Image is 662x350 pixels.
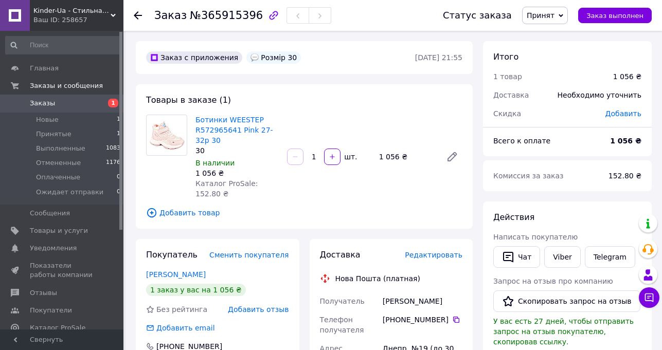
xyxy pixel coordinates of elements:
button: Чат с покупателем [639,287,659,308]
a: [PERSON_NAME] [146,270,206,279]
span: Написать покупателю [493,233,578,241]
div: Ваш ID: 258657 [33,15,123,25]
span: Kinder-Ua - Стильная детская обувь ! [33,6,111,15]
span: 0 [117,173,120,182]
div: Вернуться назад [134,10,142,21]
img: Ботинки WEESTEP R572965641 Pink 27-32р 30 [147,120,187,151]
button: Заказ выполнен [578,8,652,23]
a: Редактировать [442,146,462,167]
div: Статус заказа [443,10,512,21]
span: 1 [108,99,118,107]
div: 30 [195,145,279,156]
div: 1 056 ₴ [375,150,438,164]
a: Telegram [585,246,635,268]
span: Редактировать [405,251,462,259]
div: 1 056 ₴ [195,168,279,178]
span: Показатели работы компании [30,261,95,280]
span: Всего к оплате [493,137,550,145]
div: Нова Пошта (платная) [333,273,423,284]
span: Действия [493,212,534,222]
div: Добавить email [145,323,216,333]
span: Итого [493,52,518,62]
span: Новые [36,115,59,124]
span: В наличии [195,159,235,167]
span: Комиссия за заказ [493,172,564,180]
span: Принят [527,11,554,20]
span: 1 товар [493,72,522,81]
a: Viber [544,246,580,268]
span: Заказ выполнен [586,12,643,20]
span: Покупатели [30,306,72,315]
span: Главная [30,64,59,73]
span: Товары в заказе (1) [146,95,231,105]
span: Каталог ProSale [30,323,85,333]
div: [PHONE_NUMBER] [383,315,462,325]
span: 0 [117,188,120,197]
div: 1 056 ₴ [613,71,641,82]
span: Заказы [30,99,55,108]
div: Розмір 30 [246,51,301,64]
span: Заказы и сообщения [30,81,103,90]
span: Без рейтинга [156,305,207,314]
span: 1176 [106,158,120,168]
div: Добавить email [155,323,216,333]
span: Добавить отзыв [228,305,289,314]
span: 152.80 ₴ [609,172,641,180]
div: шт. [342,152,358,162]
span: Принятые [36,130,71,139]
span: Уведомления [30,244,77,253]
span: Покупатель [146,250,198,260]
input: Поиск [5,36,121,54]
span: Доставка [320,250,361,260]
span: Ожидает отправки [36,188,103,197]
span: №365915396 [190,9,263,22]
span: Товары и услуги [30,226,88,235]
span: Отмененные [36,158,81,168]
span: Сообщения [30,209,70,218]
span: Добавить товар [146,207,462,218]
span: Доставка [493,91,529,99]
span: 1083 [106,144,120,153]
span: Скидка [493,109,521,118]
a: Ботинки WEESTEP R572965641 Pink 27-32р 30 [195,116,273,144]
span: Телефон получателя [320,316,364,334]
span: 1 [117,130,120,139]
div: [PERSON_NAME] [381,292,464,310]
time: [DATE] 21:55 [415,53,462,62]
span: Каталог ProSale: 152.80 ₴ [195,179,258,198]
span: Заказ [154,9,187,22]
span: У вас есть 27 дней, чтобы отправить запрос на отзыв покупателю, скопировав ссылку. [493,317,634,346]
div: Необходимо уточнить [551,84,648,106]
span: Запрос на отзыв про компанию [493,277,613,285]
span: Получатель [320,297,365,305]
span: Отзывы [30,288,57,298]
span: Сменить покупателя [209,251,289,259]
button: Скопировать запрос на отзыв [493,290,640,312]
b: 1 056 ₴ [610,137,641,145]
span: Добавить [605,109,641,118]
div: Заказ с приложения [146,51,242,64]
div: 1 заказ у вас на 1 056 ₴ [146,284,246,296]
span: Оплаченные [36,173,80,182]
button: Чат [493,246,540,268]
span: Выполненные [36,144,85,153]
span: 1 [117,115,120,124]
img: :speech_balloon: [251,53,259,62]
